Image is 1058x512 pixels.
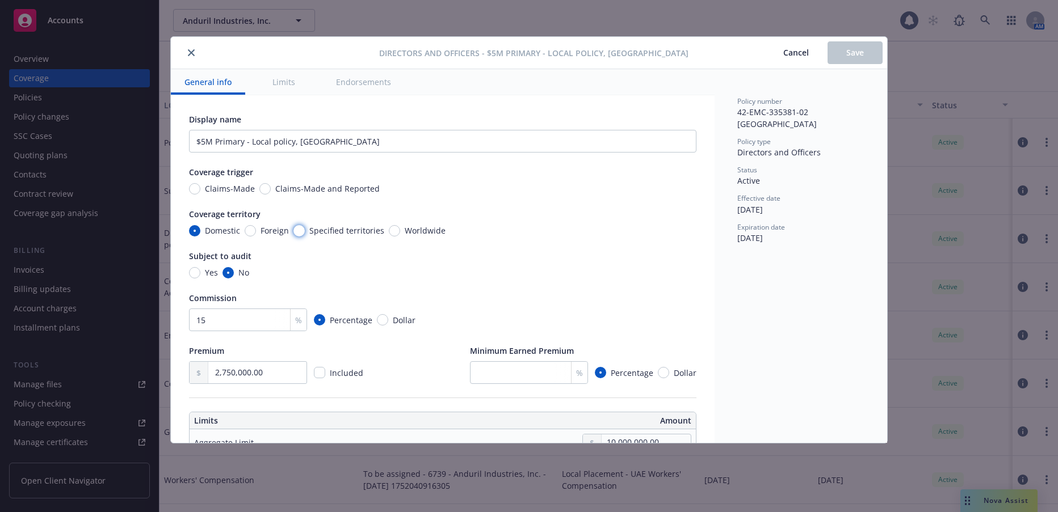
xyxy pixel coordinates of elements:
[314,314,325,325] input: Percentage
[208,362,307,383] input: 0.00
[765,41,828,64] button: Cancel
[238,266,249,278] span: No
[189,114,241,125] span: Display name
[293,225,305,236] input: Specified territories
[737,222,785,232] span: Expiration date
[405,225,446,236] span: Worldwide
[205,183,255,194] span: Claims-Made
[828,41,883,64] button: Save
[190,412,392,429] th: Limits
[189,345,224,356] span: Premium
[737,137,771,146] span: Policy type
[576,367,583,379] span: %
[245,225,256,236] input: Foreign
[737,175,760,186] span: Active
[205,266,218,278] span: Yes
[309,225,384,236] span: Specified territories
[846,47,864,58] span: Save
[737,204,763,215] span: [DATE]
[194,437,254,448] div: Aggregate Limit
[674,367,696,379] span: Dollar
[275,183,380,194] span: Claims-Made and Reported
[171,69,245,95] button: General info
[379,47,688,59] span: Directors and Officers - $5M Primary - Local policy, [GEOGRAPHIC_DATA]
[737,232,763,243] span: [DATE]
[330,314,372,326] span: Percentage
[259,69,309,95] button: Limits
[377,314,388,325] input: Dollar
[393,314,415,326] span: Dollar
[737,96,782,106] span: Policy number
[737,193,780,203] span: Effective date
[205,225,240,236] span: Domestic
[595,367,606,378] input: Percentage
[189,183,200,194] input: Claims-Made
[189,209,261,219] span: Coverage territory
[737,147,821,158] span: Directors and Officers
[259,183,271,194] input: Claims-Made and Reported
[189,267,200,278] input: Yes
[602,434,691,450] input: 0.00
[448,412,696,429] th: Amount
[189,293,237,303] span: Commission
[184,46,198,60] button: close
[470,345,574,356] span: Minimum Earned Premium
[611,367,653,379] span: Percentage
[189,251,251,261] span: Subject to audit
[389,225,400,236] input: Worldwide
[189,225,200,236] input: Domestic
[737,165,757,175] span: Status
[783,47,809,58] span: Cancel
[261,225,289,236] span: Foreign
[737,107,817,129] span: 42-EMC-335381-02 [GEOGRAPHIC_DATA]
[658,367,669,378] input: Dollar
[222,267,234,278] input: No
[295,314,302,326] span: %
[189,167,253,177] span: Coverage trigger
[330,367,363,378] span: Included
[322,69,405,95] button: Endorsements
